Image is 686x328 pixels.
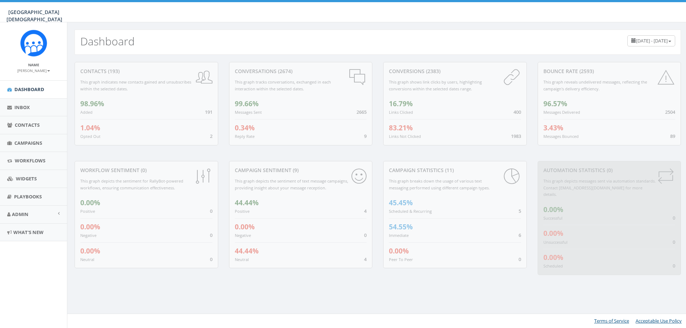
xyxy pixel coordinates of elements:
span: Dashboard [14,86,44,93]
span: 0 [210,208,212,214]
span: 0 [210,232,212,238]
span: 1.04% [80,123,100,132]
span: (11) [444,167,454,174]
span: 99.66% [235,99,259,108]
span: 5 [519,208,521,214]
span: (2593) [578,68,594,75]
div: conversions [389,68,521,75]
small: Negative [80,233,97,238]
span: Contacts [15,122,40,128]
span: (0) [605,167,613,174]
small: Messages Delivered [543,109,580,115]
span: 0.00% [80,222,100,232]
a: Acceptable Use Policy [636,318,682,324]
small: Added [80,109,93,115]
span: 0 [210,256,212,262]
span: Admin [12,211,28,217]
span: 6 [519,232,521,238]
small: This graph depicts the sentiment for RallyBot-powered workflows, ensuring communication effective... [80,178,183,190]
div: Automation Statistics [543,167,676,174]
span: 83.21% [389,123,413,132]
div: conversations [235,68,367,75]
small: Name [28,62,39,67]
a: Terms of Service [594,318,629,324]
div: contacts [80,68,212,75]
span: 0 [519,256,521,262]
span: 2504 [665,109,675,115]
span: [GEOGRAPHIC_DATA][DEMOGRAPHIC_DATA] [6,9,62,23]
span: 0.00% [235,222,255,232]
span: 16.79% [389,99,413,108]
small: This graph reveals undelivered messages, reflecting the campaign's delivery efficiency. [543,79,647,91]
small: Peer To Peer [389,257,413,262]
span: 54.55% [389,222,413,232]
small: This graph depicts messages sent via automation standards. Contact [EMAIL_ADDRESS][DOMAIN_NAME] f... [543,178,656,197]
span: Campaigns [14,140,42,146]
span: 0.00% [80,246,100,256]
small: This graph breaks down the usage of various text messaging performed using different campaign types. [389,178,490,190]
span: 0 [673,215,675,221]
small: [PERSON_NAME] [17,68,50,73]
span: 1983 [511,133,521,139]
small: Unsuccessful [543,239,568,245]
span: 3.43% [543,123,563,132]
span: 4 [364,256,367,262]
div: Workflow Sentiment [80,167,212,174]
span: 9 [364,133,367,139]
span: 4 [364,208,367,214]
span: 2 [210,133,212,139]
span: (193) [107,68,120,75]
span: (0) [139,167,147,174]
small: Reply Rate [235,134,255,139]
small: Neutral [235,257,249,262]
small: Immediate [389,233,409,238]
span: (9) [291,167,299,174]
span: 45.45% [389,198,413,207]
small: Positive [80,208,95,214]
span: Workflows [15,157,45,164]
small: Links Not Clicked [389,134,421,139]
span: (2674) [277,68,292,75]
div: Campaign Statistics [389,167,521,174]
div: Campaign Sentiment [235,167,367,174]
span: 0.00% [80,198,100,207]
small: Messages Sent [235,109,262,115]
span: What's New [13,229,44,235]
span: [DATE] - [DATE] [636,37,668,44]
span: 0 [364,232,367,238]
span: (2383) [425,68,440,75]
small: This graph tracks conversations, exchanged in each interaction within the selected dates. [235,79,331,91]
span: 44.44% [235,198,259,207]
small: Scheduled [543,263,563,269]
span: Playbooks [14,193,42,200]
span: Inbox [14,104,30,111]
span: 0.34% [235,123,255,132]
small: Opted Out [80,134,100,139]
small: Scheduled & Recurring [389,208,432,214]
small: Positive [235,208,250,214]
span: Widgets [16,175,37,182]
span: 44.44% [235,246,259,256]
small: Neutral [80,257,94,262]
span: 0.00% [389,246,409,256]
a: [PERSON_NAME] [17,67,50,73]
span: 96.57% [543,99,567,108]
span: 0 [673,262,675,269]
small: This graph shows link clicks by users, highlighting conversions within the selected dates range. [389,79,482,91]
small: Messages Bounced [543,134,579,139]
span: 191 [205,109,212,115]
small: This graph indicates new contacts gained and unsubscribes within the selected dates. [80,79,191,91]
small: This graph depicts the sentiment of text message campaigns, providing insight about your message ... [235,178,348,190]
span: 0.00% [543,229,563,238]
span: 0.00% [543,205,563,214]
span: 98.96% [80,99,104,108]
small: Negative [235,233,251,238]
div: Bounce Rate [543,68,676,75]
small: Links Clicked [389,109,413,115]
h2: Dashboard [80,35,135,47]
span: 0 [673,239,675,245]
img: Rally_Corp_Icon_1.png [20,30,47,57]
span: 89 [670,133,675,139]
small: Successful [543,215,562,221]
span: 2665 [357,109,367,115]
